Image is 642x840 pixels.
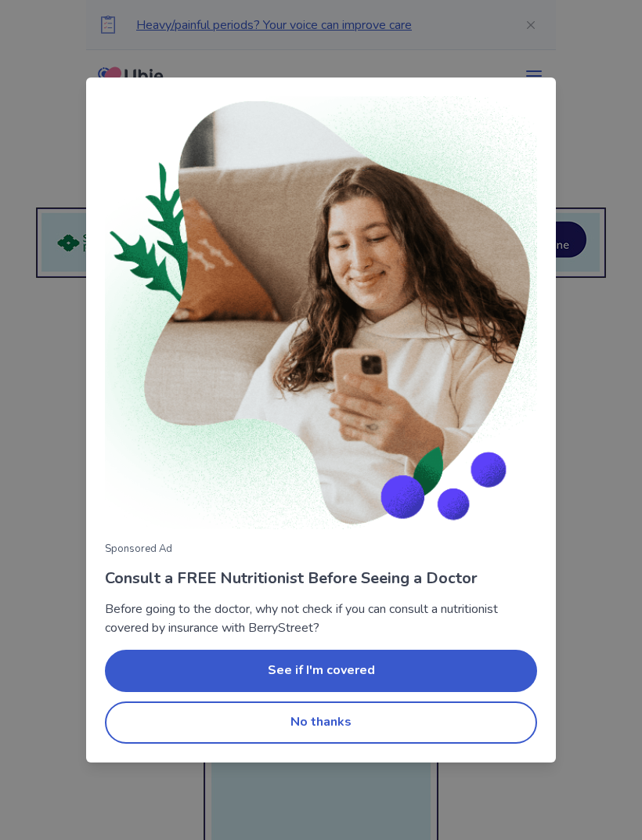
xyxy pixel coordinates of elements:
[105,567,537,590] p: Consult a FREE Nutritionist Before Seeing a Doctor
[105,600,537,637] p: Before going to the doctor, why not check if you can consult a nutritionist covered by insurance ...
[105,96,537,529] img: Woman consulting with nutritionist on phone
[105,542,537,557] p: Sponsored Ad
[105,650,537,692] button: See if I'm covered
[105,701,537,744] button: No thanks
